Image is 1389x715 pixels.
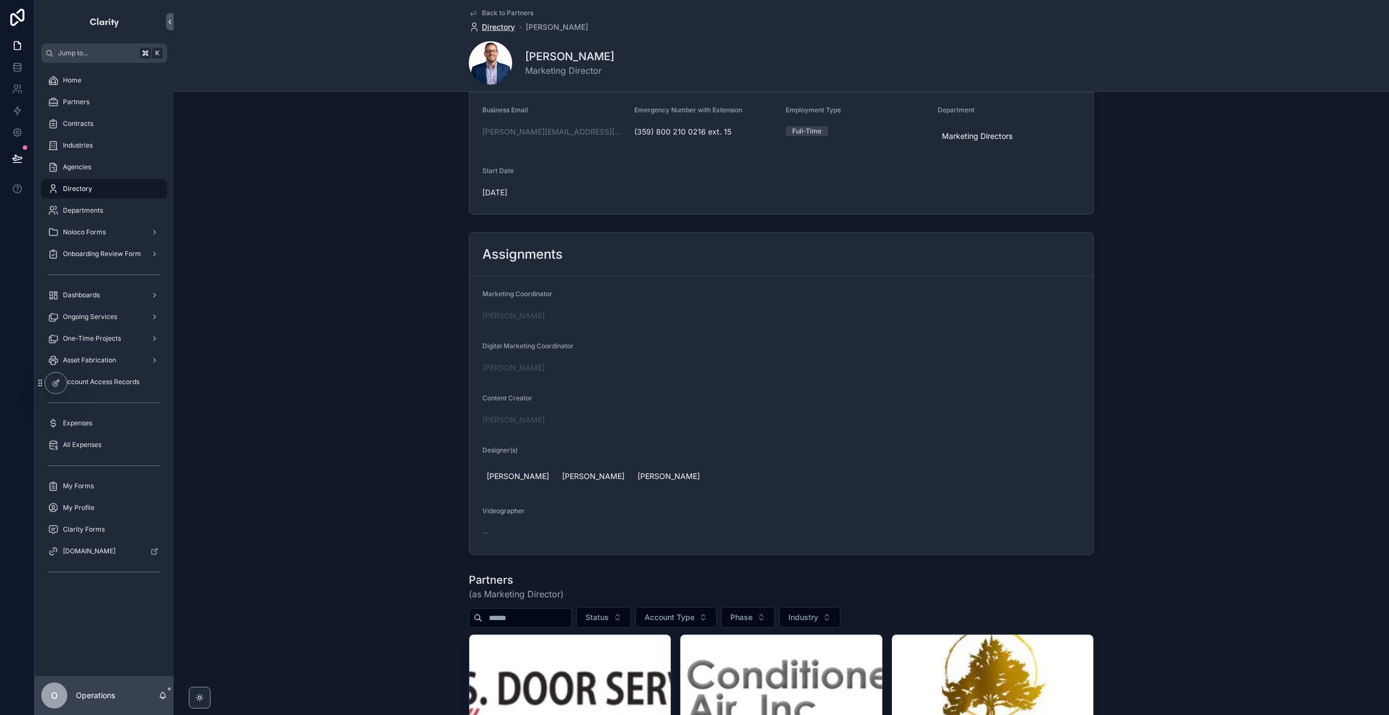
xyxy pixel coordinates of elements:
span: Marketing Directors [942,131,1012,142]
span: Asset Fabrication [63,356,116,365]
a: Clarity Forms [41,520,167,539]
span: Content Creator [482,394,532,402]
a: Marketing Directors [938,129,1017,144]
span: -- [482,527,489,538]
button: Jump to...K [41,43,167,63]
span: My Profile [63,503,94,512]
span: [DOMAIN_NAME] [63,547,116,556]
span: (359) 800 210 0216 ext. 15 [634,126,778,137]
a: My Forms [41,476,167,496]
span: Noloco Forms [63,228,106,237]
a: [PERSON_NAME][EMAIL_ADDRESS][DOMAIN_NAME] [482,126,626,137]
span: All Expenses [63,441,101,449]
a: One-Time Projects [41,329,167,348]
a: Contracts [41,114,167,133]
a: [PERSON_NAME] [482,414,545,425]
span: Account Access Records [63,378,139,386]
span: Expenses [63,419,92,427]
span: Emergency Number with Extension [634,106,742,114]
a: Departments [41,201,167,220]
span: Clarity Forms [63,525,105,534]
span: [PERSON_NAME] [562,471,625,482]
h2: Assignments [482,246,563,263]
a: [PERSON_NAME] [482,362,545,373]
a: Agencies [41,157,167,177]
span: Back to Partners [482,9,533,17]
a: Noloco Forms [41,222,167,242]
a: Back to Partners [469,9,533,17]
span: Directory [482,22,515,33]
span: Home [63,76,81,85]
a: Home [41,71,167,90]
span: Contracts [63,119,93,128]
span: Business Email [482,106,528,114]
span: Phase [730,612,753,623]
span: Marketing Coordinator [482,290,552,298]
a: My Profile [41,498,167,518]
span: Account Type [645,612,694,623]
button: Select Button [635,607,717,628]
a: All Expenses [41,435,167,455]
a: Onboarding Review Form [41,244,167,264]
span: One-Time Projects [63,334,121,343]
span: [PERSON_NAME] [487,471,549,482]
span: My Forms [63,482,94,490]
p: Operations [76,690,115,701]
a: [PERSON_NAME] [633,469,704,484]
span: (as Marketing Director) [469,588,564,601]
span: O [51,689,58,702]
span: Digital Marketing Coordinator [482,342,574,350]
a: Account Access Records [41,372,167,392]
h1: Partners [469,572,564,588]
a: [PERSON_NAME] [526,22,588,33]
a: Directory [469,22,515,33]
span: Dashboards [63,291,100,299]
a: Asset Fabrication [41,350,167,370]
span: Directory [63,184,92,193]
button: Select Button [721,607,775,628]
span: [DATE] [482,187,777,198]
div: scrollable content [35,63,174,595]
img: App logo [89,13,120,30]
a: Directory [41,179,167,199]
span: Jump to... [58,49,136,58]
button: Select Button [576,607,631,628]
span: Status [585,612,609,623]
span: Industry [788,612,818,623]
a: Industries [41,136,167,155]
span: Ongoing Services [63,312,117,321]
span: K [153,49,162,58]
span: Videographer [482,507,525,515]
span: Marketing Director [525,64,614,77]
span: Start Date [482,167,514,175]
div: Full-Time [792,126,821,136]
a: Dashboards [41,285,167,305]
a: [PERSON_NAME] [558,469,629,484]
span: Department [938,106,974,114]
span: Partners [63,98,90,106]
span: Agencies [63,163,91,171]
a: Partners [41,92,167,112]
span: Employment Type [786,106,841,114]
a: [PERSON_NAME] [482,469,553,484]
span: [PERSON_NAME] [638,471,700,482]
span: Designer(s) [482,446,518,454]
span: Industries [63,141,93,150]
a: [PERSON_NAME] [482,310,545,321]
span: Onboarding Review Form [63,250,141,258]
a: [DOMAIN_NAME] [41,541,167,561]
h1: [PERSON_NAME] [525,49,614,64]
a: Expenses [41,413,167,433]
button: Select Button [779,607,840,628]
a: Ongoing Services [41,307,167,327]
span: Departments [63,206,103,215]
